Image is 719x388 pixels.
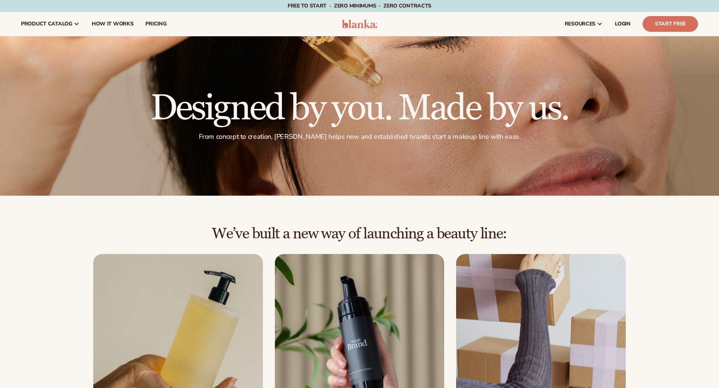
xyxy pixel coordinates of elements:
[342,19,377,28] img: logo
[92,21,134,27] span: How It Works
[15,12,86,36] a: product catalog
[559,12,609,36] a: resources
[288,2,431,9] span: Free to start · ZERO minimums · ZERO contracts
[21,226,698,242] h2: We’ve built a new way of launching a beauty line:
[139,12,172,36] a: pricing
[615,21,631,27] span: LOGIN
[643,16,698,32] a: Start Free
[609,12,637,36] a: LOGIN
[151,132,569,141] p: From concept to creation, [PERSON_NAME] helps new and established brands start a makeup line with...
[21,21,72,27] span: product catalog
[145,21,166,27] span: pricing
[151,91,569,126] h1: Designed by you. Made by us.
[86,12,140,36] a: How It Works
[565,21,595,27] span: resources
